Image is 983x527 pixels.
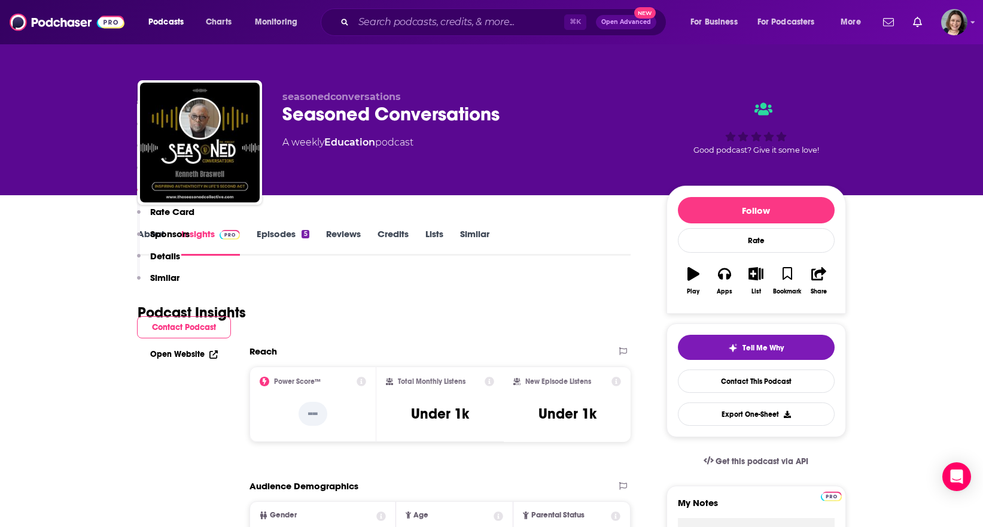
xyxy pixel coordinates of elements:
div: Apps [717,288,732,295]
div: Search podcasts, credits, & more... [332,8,678,36]
h3: Under 1k [538,405,597,423]
button: open menu [246,13,313,32]
button: Bookmark [772,259,803,302]
p: Sponsors [150,228,190,240]
a: Similar [460,228,489,256]
span: Open Advanced [601,19,651,25]
a: Episodes5 [257,228,309,256]
div: A weekly podcast [282,135,413,150]
p: -- [299,402,327,426]
button: Show profile menu [941,9,967,35]
p: Details [150,250,180,262]
span: More [841,14,861,31]
h2: Total Monthly Listens [398,377,465,386]
a: Pro website [821,490,842,501]
img: Podchaser Pro [821,492,842,501]
button: Sponsors [137,228,190,250]
button: Details [137,250,180,272]
h3: Under 1k [411,405,469,423]
button: Similar [137,272,179,294]
a: Credits [378,228,409,256]
button: tell me why sparkleTell Me Why [678,335,835,360]
span: New [634,7,656,19]
button: open menu [832,13,876,32]
a: Lists [425,228,443,256]
input: Search podcasts, credits, & more... [354,13,564,32]
h2: Reach [249,346,277,357]
button: Share [803,259,834,302]
div: Rate [678,228,835,253]
div: Bookmark [773,288,801,295]
span: Logged in as micglogovac [941,9,967,35]
span: Good podcast? Give it some love! [693,146,819,155]
span: For Business [690,14,738,31]
a: Open Website [150,349,218,359]
img: Seasoned Conversations [140,83,260,202]
span: Gender [270,511,297,519]
img: Podchaser - Follow, Share and Rate Podcasts [10,11,124,34]
span: For Podcasters [757,14,815,31]
img: User Profile [941,9,967,35]
button: Apps [709,259,740,302]
div: Good podcast? Give it some love! [667,91,846,165]
button: open menu [682,13,753,32]
button: Open AdvancedNew [596,15,656,29]
button: Play [678,259,709,302]
a: Get this podcast via API [694,447,818,476]
div: List [751,288,761,295]
button: Contact Podcast [137,316,231,338]
div: Share [811,288,827,295]
a: Reviews [326,228,361,256]
span: Podcasts [148,14,184,31]
div: Open Intercom Messenger [942,462,971,491]
span: Charts [206,14,232,31]
h2: New Episode Listens [525,377,591,386]
span: Age [413,511,428,519]
label: My Notes [678,497,835,518]
p: Similar [150,272,179,283]
h2: Power Score™ [274,377,321,386]
div: 5 [302,230,309,238]
div: Play [687,288,699,295]
span: Get this podcast via API [716,456,808,467]
button: open menu [750,13,832,32]
a: Education [324,137,375,148]
a: Charts [198,13,239,32]
a: Contact This Podcast [678,369,835,393]
button: Export One-Sheet [678,402,835,426]
button: open menu [140,13,199,32]
span: Monitoring [255,14,297,31]
img: tell me why sparkle [728,343,738,353]
span: Parental Status [531,511,585,519]
button: Follow [678,197,835,223]
span: seasonedconversations [282,91,401,102]
span: ⌘ K [564,14,586,30]
h2: Audience Demographics [249,480,358,492]
a: Show notifications dropdown [908,12,927,32]
span: Tell Me Why [742,343,784,353]
a: Show notifications dropdown [878,12,899,32]
button: List [740,259,771,302]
